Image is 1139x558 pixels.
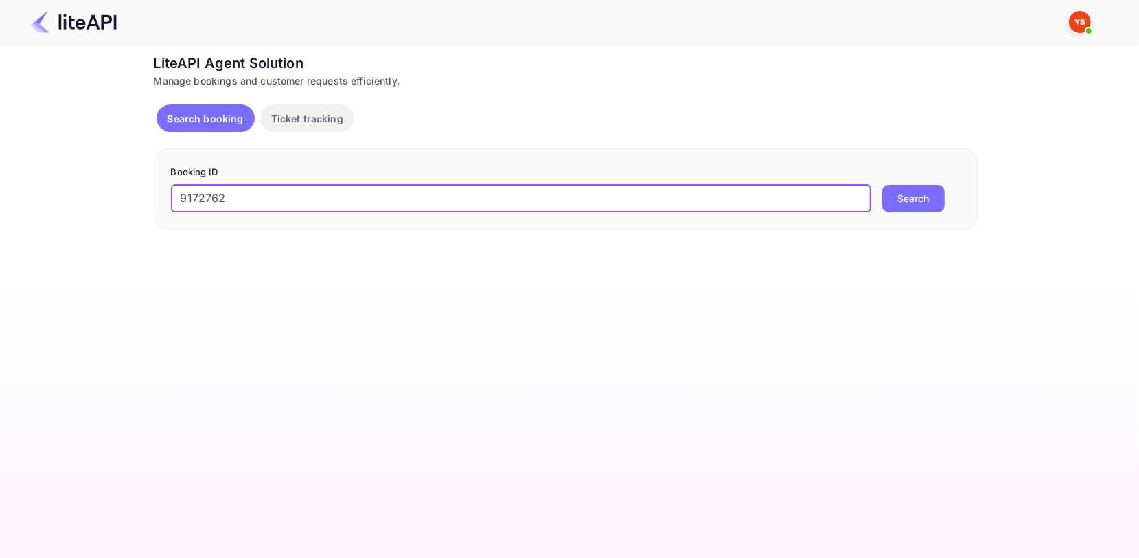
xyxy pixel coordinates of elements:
div: Manage bookings and customer requests efficiently. [154,74,978,88]
input: Enter Booking ID (e.g., 63782194) [171,185,871,212]
p: Search booking [168,111,244,126]
img: Yandex Support [1069,11,1091,33]
img: LiteAPI Logo [30,11,117,33]
button: Search [882,185,945,212]
p: Booking ID [171,166,960,179]
div: LiteAPI Agent Solution [154,53,978,74]
p: Ticket tracking [271,111,343,126]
